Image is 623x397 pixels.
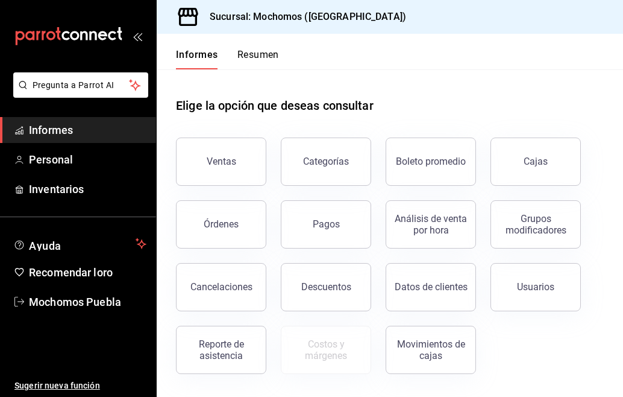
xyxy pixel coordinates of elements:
div: pestañas de navegación [176,48,279,69]
button: Órdenes [176,200,266,249]
font: Movimientos de cajas [397,338,465,361]
font: Datos de clientes [395,281,468,293]
font: Análisis de venta por hora [395,213,467,236]
font: Descuentos [301,281,351,293]
font: Informes [176,49,218,60]
button: Grupos modificadores [490,200,581,249]
button: Categorías [281,138,371,186]
font: Costos y márgenes [305,338,347,361]
a: Cajas [490,138,581,186]
font: Pagos [313,218,340,230]
font: Personal [29,153,73,166]
font: Elige la opción que deseas consultar [176,98,374,113]
button: Usuarios [490,263,581,311]
font: Informes [29,124,73,136]
button: Datos de clientes [386,263,476,311]
button: Análisis de venta por hora [386,200,476,249]
font: Usuarios [517,281,554,293]
button: abrir_cajón_menú [133,31,142,41]
button: Pregunta a Parrot AI [13,72,148,98]
button: Movimientos de cajas [386,326,476,374]
font: Resumen [237,49,279,60]
font: Órdenes [204,218,239,230]
button: Descuentos [281,263,371,311]
font: Reporte de asistencia [199,338,244,361]
button: Pagos [281,200,371,249]
font: Recomendar loro [29,266,113,279]
font: Grupos modificadores [506,213,566,236]
font: Ventas [207,156,236,167]
button: Ventas [176,138,266,186]
font: Boleto promedio [396,156,466,167]
button: Cancelaciones [176,263,266,311]
button: Contrata inventarios para ver este informe [281,326,371,374]
button: Reporte de asistencia [176,326,266,374]
button: Boleto promedio [386,138,476,186]
font: Sugerir nueva función [14,381,100,390]
font: Pregunta a Parrot AI [33,80,114,90]
font: Inventarios [29,183,84,195]
font: Cajas [524,156,548,167]
font: Ayuda [29,240,61,252]
a: Pregunta a Parrot AI [8,87,148,100]
font: Mochomos Puebla [29,296,121,308]
font: Categorías [303,156,349,167]
font: Cancelaciones [190,281,252,293]
font: Sucursal: Mochomos ([GEOGRAPHIC_DATA]) [210,11,406,22]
